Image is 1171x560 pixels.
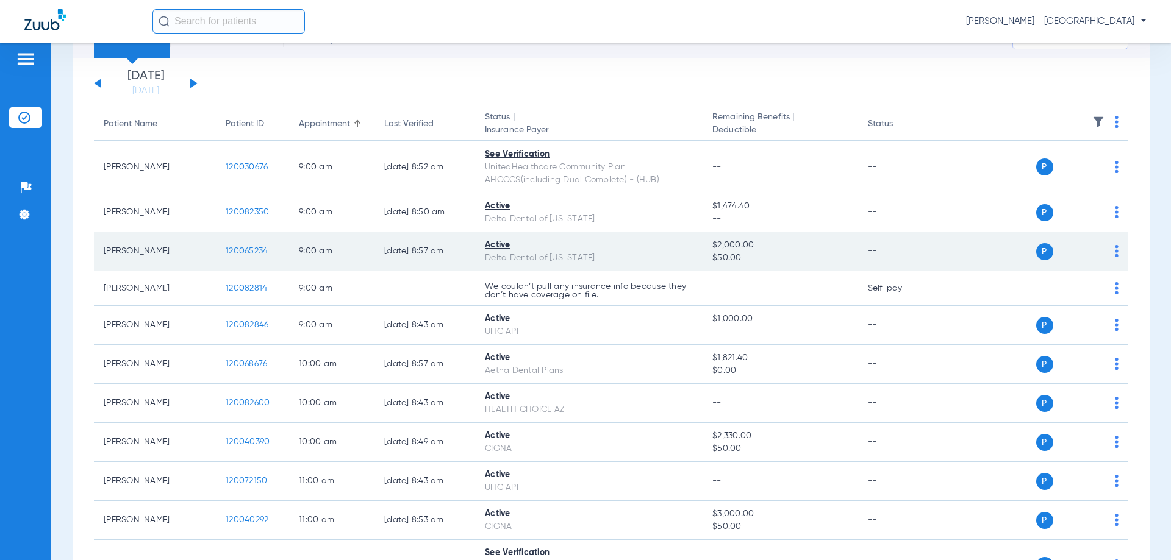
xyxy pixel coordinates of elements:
span: P [1036,395,1053,412]
td: 11:00 AM [289,501,374,540]
td: [PERSON_NAME] [94,232,216,271]
span: P [1036,204,1053,221]
div: Aetna Dental Plans [485,364,693,377]
img: group-dot-blue.svg [1115,116,1119,128]
div: Appointment [299,118,350,130]
td: -- [858,462,940,501]
td: [DATE] 8:57 AM [374,232,475,271]
td: [DATE] 8:43 AM [374,306,475,345]
img: filter.svg [1092,116,1105,128]
div: CIGNA [485,442,693,455]
div: Active [485,352,693,364]
span: P [1036,473,1053,490]
span: 120040390 [226,438,270,446]
td: 9:00 AM [289,271,374,306]
p: We couldn’t pull any insurance info because they don’t have coverage on file. [485,282,693,299]
input: Search for patients [152,9,305,34]
td: [PERSON_NAME] [94,345,216,384]
td: [PERSON_NAME] [94,384,216,423]
td: [DATE] 8:50 AM [374,193,475,232]
span: $3,000.00 [712,508,848,520]
span: P [1036,356,1053,373]
div: Patient Name [104,118,206,130]
td: [DATE] 8:43 AM [374,462,475,501]
span: 120068676 [226,360,267,368]
td: -- [858,345,940,384]
span: -- [712,284,722,292]
td: -- [858,306,940,345]
span: 120082350 [226,208,269,216]
span: $50.00 [712,252,848,264]
th: Remaining Benefits | [703,107,858,141]
span: $50.00 [712,442,848,455]
span: $1,821.40 [712,352,848,364]
span: 120065234 [226,247,268,255]
td: 9:00 AM [289,232,374,271]
img: group-dot-blue.svg [1115,436,1119,448]
span: P [1036,243,1053,260]
div: Delta Dental of [US_STATE] [485,213,693,225]
div: Active [485,469,693,481]
td: -- [858,384,940,423]
img: group-dot-blue.svg [1115,206,1119,218]
td: [DATE] 8:43 AM [374,384,475,423]
span: $2,000.00 [712,239,848,252]
div: Active [485,313,693,325]
span: $2,330.00 [712,430,848,442]
span: -- [712,325,848,338]
td: Self-pay [858,271,940,306]
div: Patient Name [104,118,157,130]
div: Active [485,430,693,442]
span: $1,000.00 [712,313,848,325]
td: [PERSON_NAME] [94,271,216,306]
td: [PERSON_NAME] [94,462,216,501]
span: $0.00 [712,364,848,377]
td: 9:00 AM [289,141,374,193]
div: Last Verified [384,118,465,130]
td: [DATE] 8:57 AM [374,345,475,384]
li: [DATE] [109,70,182,97]
div: UnitedHealthcare Community Plan AHCCCS(including Dual Complete) - (HUB) [485,161,693,186]
img: group-dot-blue.svg [1115,282,1119,294]
td: 11:00 AM [289,462,374,501]
img: group-dot-blue.svg [1115,358,1119,370]
div: Patient ID [226,118,279,130]
span: $1,474.40 [712,200,848,213]
td: -- [858,423,940,462]
img: group-dot-blue.svg [1115,161,1119,173]
span: 120030676 [226,163,268,171]
div: Last Verified [384,118,434,130]
td: 9:00 AM [289,193,374,232]
td: -- [858,232,940,271]
span: -- [712,163,722,171]
td: [PERSON_NAME] [94,306,216,345]
span: [PERSON_NAME] - [GEOGRAPHIC_DATA] [966,15,1147,27]
td: [DATE] 8:53 AM [374,501,475,540]
div: Active [485,200,693,213]
div: Active [485,508,693,520]
th: Status [858,107,940,141]
span: 120082846 [226,321,268,329]
img: group-dot-blue.svg [1115,319,1119,331]
span: 120040292 [226,516,268,524]
span: 120082600 [226,399,270,407]
div: HEALTH CHOICE AZ [485,403,693,416]
div: Delta Dental of [US_STATE] [485,252,693,264]
td: [PERSON_NAME] [94,193,216,232]
iframe: Chat Widget [1110,502,1171,560]
div: Appointment [299,118,365,130]
span: P [1036,434,1053,451]
div: Active [485,391,693,403]
img: Search Icon [159,16,170,27]
td: 10:00 AM [289,384,374,423]
td: [DATE] 8:49 AM [374,423,475,462]
span: 120082814 [226,284,267,292]
div: UHC API [485,325,693,338]
span: P [1036,512,1053,529]
td: -- [858,141,940,193]
span: P [1036,317,1053,334]
div: UHC API [485,481,693,494]
td: [PERSON_NAME] [94,501,216,540]
td: 10:00 AM [289,423,374,462]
